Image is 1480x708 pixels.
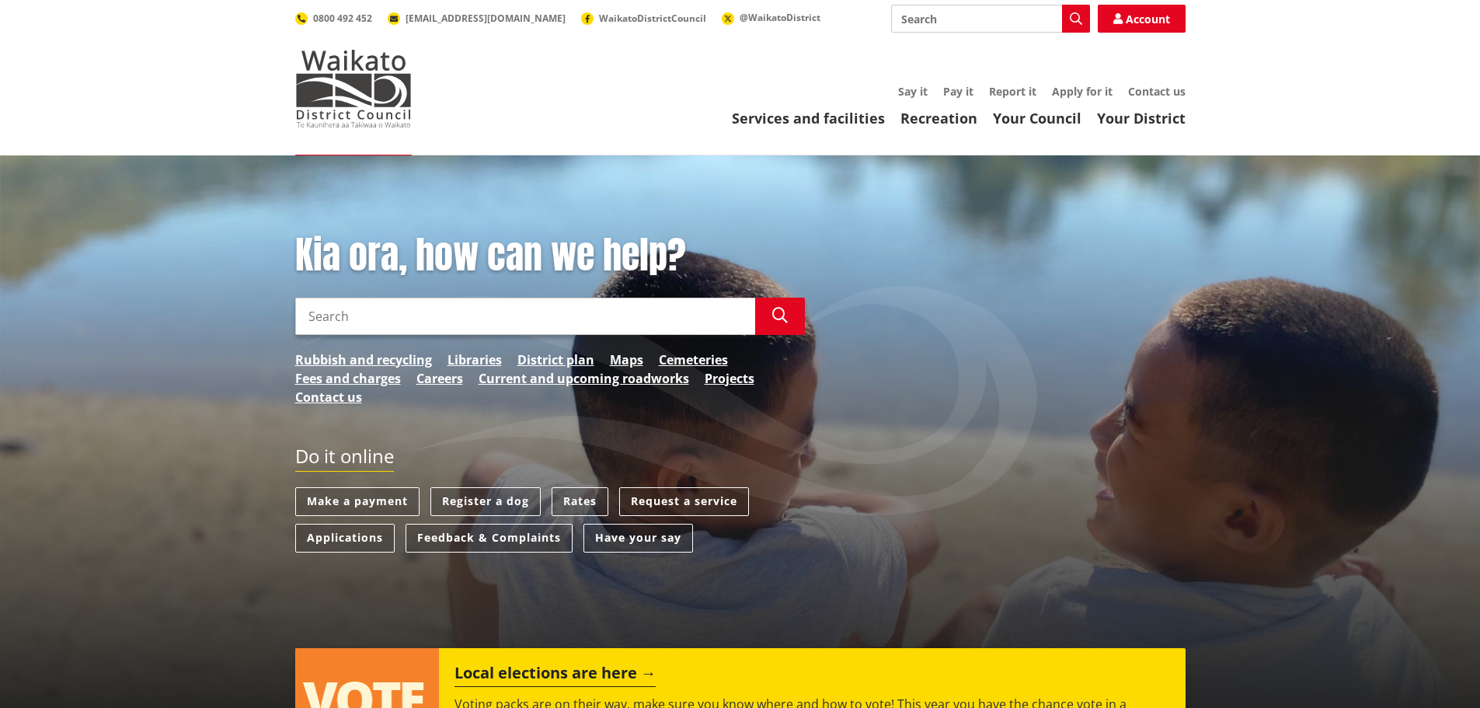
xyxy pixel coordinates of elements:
[295,233,805,278] h1: Kia ora, how can we help?
[388,12,566,25] a: [EMAIL_ADDRESS][DOMAIN_NAME]
[732,109,885,127] a: Services and facilities
[406,524,573,553] a: Feedback & Complaints
[552,487,608,516] a: Rates
[659,351,728,369] a: Cemeteries
[295,12,372,25] a: 0800 492 452
[447,351,502,369] a: Libraries
[430,487,541,516] a: Register a dog
[479,369,689,388] a: Current and upcoming roadworks
[619,487,749,516] a: Request a service
[599,12,706,25] span: WaikatoDistrictCouncil
[295,351,432,369] a: Rubbish and recycling
[705,369,754,388] a: Projects
[406,12,566,25] span: [EMAIL_ADDRESS][DOMAIN_NAME]
[900,109,977,127] a: Recreation
[295,298,755,335] input: Search input
[610,351,643,369] a: Maps
[891,5,1090,33] input: Search input
[295,388,362,406] a: Contact us
[581,12,706,25] a: WaikatoDistrictCouncil
[295,50,412,127] img: Waikato District Council - Te Kaunihera aa Takiwaa o Waikato
[1097,109,1186,127] a: Your District
[295,369,401,388] a: Fees and charges
[583,524,693,553] a: Have your say
[943,84,973,99] a: Pay it
[993,109,1081,127] a: Your Council
[416,369,463,388] a: Careers
[1128,84,1186,99] a: Contact us
[295,524,395,553] a: Applications
[898,84,928,99] a: Say it
[517,351,594,369] a: District plan
[295,487,420,516] a: Make a payment
[1052,84,1113,99] a: Apply for it
[454,664,656,687] h2: Local elections are here
[740,11,820,24] span: @WaikatoDistrict
[722,11,820,24] a: @WaikatoDistrict
[1098,5,1186,33] a: Account
[989,84,1036,99] a: Report it
[295,445,394,473] h2: Do it online
[313,12,372,25] span: 0800 492 452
